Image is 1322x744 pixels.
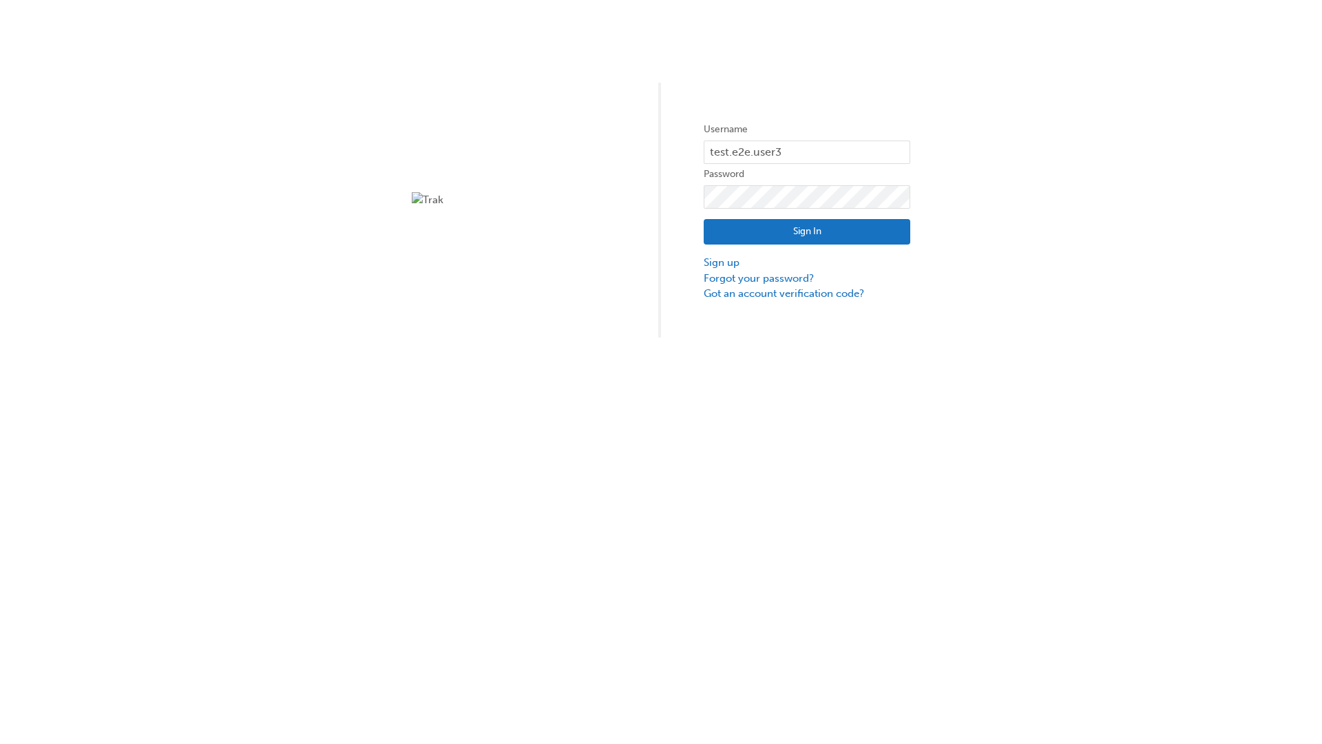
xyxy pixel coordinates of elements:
[704,141,910,164] input: Username
[704,121,910,138] label: Username
[704,255,910,271] a: Sign up
[704,286,910,302] a: Got an account verification code?
[704,219,910,245] button: Sign In
[412,192,618,208] img: Trak
[704,166,910,183] label: Password
[704,271,910,287] a: Forgot your password?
